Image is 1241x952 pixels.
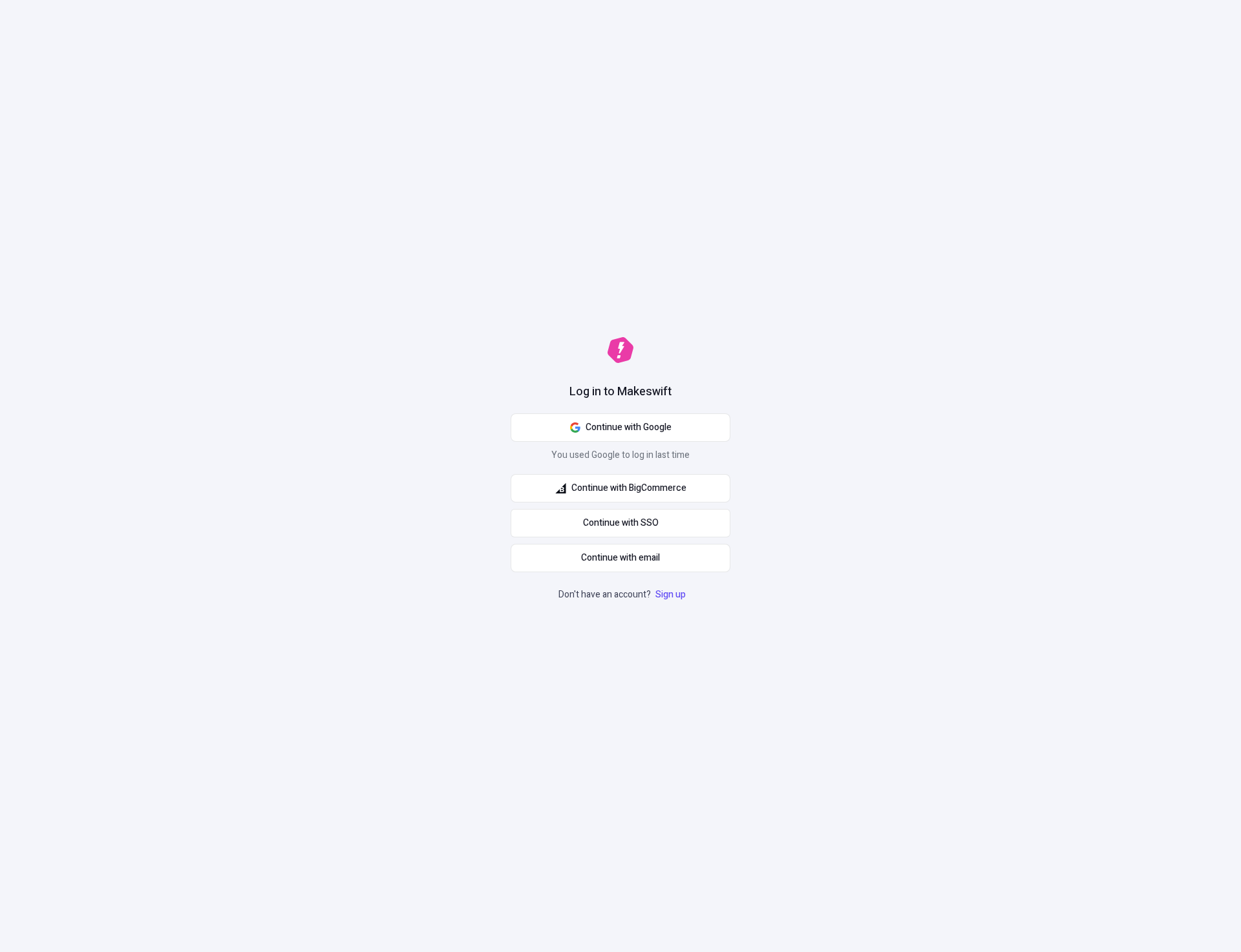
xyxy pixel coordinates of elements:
button: Continue with email [511,544,730,572]
h1: Log in to Makeswift [569,384,672,400]
p: You used Google to log in last time [511,448,730,468]
span: Continue with BigCommerce [571,481,686,495]
a: Sign up [653,588,688,601]
span: Continue with email [581,551,660,565]
a: Continue with SSO [511,509,730,537]
button: Continue with Google [511,413,730,442]
p: Don't have an account? [558,588,688,602]
button: Continue with BigCommerce [511,474,730,502]
span: Continue with Google [586,420,672,435]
